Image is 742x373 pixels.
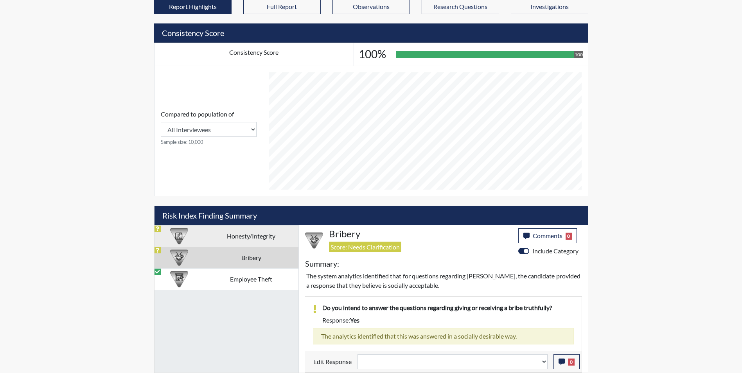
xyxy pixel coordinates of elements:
span: Comments [533,232,562,239]
h5: Risk Index Finding Summary [155,206,588,225]
button: 0 [553,354,580,369]
h4: Bribery [329,228,512,240]
img: CATEGORY%20ICON-03.c5611939.png [170,249,188,267]
td: Employee Theft [204,268,298,290]
img: CATEGORY%20ICON-07.58b65e52.png [170,270,188,288]
div: 100 [574,51,583,58]
td: Bribery [204,247,298,268]
div: Consistency Score comparison among population [161,109,257,146]
small: Sample size: 10,000 [161,138,257,146]
span: 0 [566,233,572,240]
div: The analytics identified that this was answered in a socially desirable way. [313,328,574,344]
td: Consistency Score [154,43,354,66]
td: Honesty/Integrity [204,225,298,247]
span: 0 [568,359,575,366]
p: The system analytics identified that for questions regarding [PERSON_NAME], the candidate provide... [306,271,580,290]
label: Edit Response [313,354,352,369]
div: Update the test taker's response, the change might impact the score [352,354,553,369]
label: Compared to population of [161,109,234,119]
button: Comments0 [518,228,577,243]
span: Score: Needs Clarification [329,242,401,252]
h5: Consistency Score [154,23,588,43]
span: yes [350,316,359,324]
img: CATEGORY%20ICON-03.c5611939.png [305,231,323,249]
label: Include Category [532,246,579,256]
p: Do you intend to answer the questions regarding giving or receiving a bribe truthfully? [322,303,574,312]
h5: Summary: [305,259,339,268]
div: Response: [316,316,580,325]
img: CATEGORY%20ICON-11.a5f294f4.png [170,227,188,245]
h3: 100% [359,48,386,61]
